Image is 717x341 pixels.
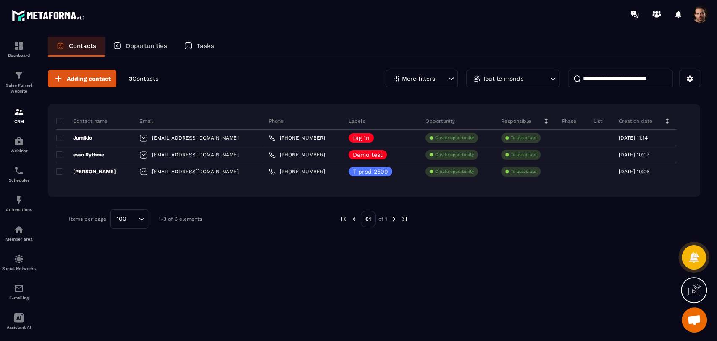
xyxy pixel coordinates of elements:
img: next [390,215,398,223]
p: Phase [562,118,576,124]
a: Opportunities [105,37,176,57]
p: Opportunity [425,118,455,124]
p: of 1 [378,216,387,222]
p: 01 [361,211,376,227]
img: formation [14,107,24,117]
a: Contacts [48,37,105,57]
span: Adding contact [67,74,111,83]
p: CRM [2,119,36,124]
p: [DATE] 10:06 [619,169,649,174]
p: List [594,118,602,124]
p: Contacts [69,42,96,50]
p: Email [139,118,153,124]
p: Responsible [501,118,531,124]
a: formationformationCRM [2,100,36,130]
span: 100 [114,214,129,224]
img: email [14,283,24,293]
p: Contact name [56,118,108,124]
img: scheduler [14,166,24,176]
p: Phone [269,118,284,124]
input: Search for option [129,214,137,224]
p: Demo test [353,152,383,158]
p: Dashboard [2,53,36,58]
a: [PHONE_NUMBER] [269,168,325,175]
p: esso Rythme [56,151,104,158]
a: Tasks [176,37,223,57]
p: Automations [2,207,36,212]
p: To associate [511,169,536,174]
a: social-networksocial-networkSocial Networks [2,248,36,277]
p: [DATE] 11:14 [619,135,648,141]
a: automationsautomationsMember area [2,218,36,248]
a: [PHONE_NUMBER] [269,151,325,158]
img: prev [350,215,358,223]
span: Contacts [132,75,158,82]
button: Adding contact [48,70,116,87]
p: T prod 2509 [353,169,388,174]
p: Create opportunity [435,152,474,158]
p: 3 [129,75,158,83]
div: Search for option [110,209,148,229]
a: schedulerschedulerScheduler [2,159,36,189]
img: social-network [14,254,24,264]
p: Items per page [69,216,106,222]
p: To associate [511,152,536,158]
p: Sales Funnel Website [2,82,36,94]
p: tag 1n [353,135,370,141]
a: Assistant AI [2,307,36,336]
p: E-mailing [2,296,36,300]
img: automations [14,225,24,235]
p: Create opportunity [435,169,474,174]
p: Assistant AI [2,325,36,330]
p: Member area [2,237,36,241]
img: automations [14,136,24,146]
a: automationsautomationsAutomations [2,189,36,218]
p: Scheduler [2,178,36,182]
img: next [401,215,408,223]
img: formation [14,70,24,80]
a: emailemailE-mailing [2,277,36,307]
p: Creation date [619,118,652,124]
p: 1-3 of 3 elements [159,216,202,222]
a: [PHONE_NUMBER] [269,135,325,141]
img: logo [12,8,87,23]
p: Opportunities [126,42,167,50]
div: Mở cuộc trò chuyện [682,307,707,333]
p: More filters [402,76,435,82]
p: Jumikio [56,135,92,141]
p: To associate [511,135,536,141]
a: formationformationDashboard [2,34,36,64]
p: [DATE] 10:07 [619,152,649,158]
p: Tasks [197,42,214,50]
p: Webinar [2,148,36,153]
a: formationformationSales Funnel Website [2,64,36,100]
img: formation [14,41,24,51]
p: Tout le monde [483,76,524,82]
img: automations [14,195,24,205]
p: Labels [349,118,365,124]
p: [PERSON_NAME] [56,168,116,175]
p: Social Networks [2,266,36,271]
img: prev [340,215,347,223]
p: Create opportunity [435,135,474,141]
a: automationsautomationsWebinar [2,130,36,159]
